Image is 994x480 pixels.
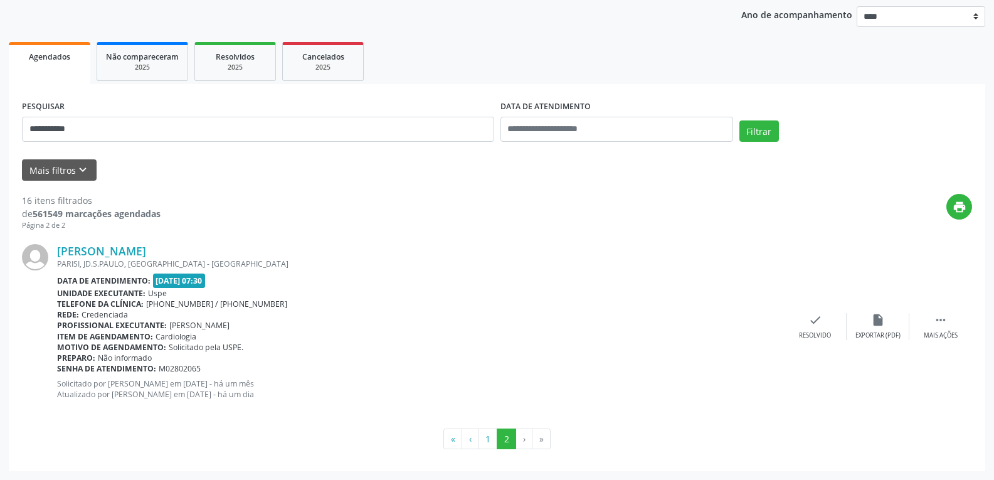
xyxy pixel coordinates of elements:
[871,313,885,327] i: insert_drive_file
[153,274,206,288] span: [DATE] 07:30
[953,200,966,214] i: print
[924,331,958,340] div: Mais ações
[22,244,48,270] img: img
[57,309,79,320] b: Rede:
[216,51,255,62] span: Resolvidos
[799,331,831,340] div: Resolvido
[106,63,179,72] div: 2025
[462,429,478,450] button: Go to previous page
[148,288,167,299] span: Uspe
[159,363,201,374] span: M02802065
[741,6,852,22] p: Ano de acompanhamento
[946,194,972,220] button: print
[22,97,65,117] label: PESQUISAR
[57,363,156,374] b: Senha de atendimento:
[292,63,354,72] div: 2025
[29,51,70,62] span: Agendados
[204,63,267,72] div: 2025
[57,259,784,269] div: PARISI, JD.S.PAULO, [GEOGRAPHIC_DATA] - [GEOGRAPHIC_DATA]
[57,244,146,258] a: [PERSON_NAME]
[934,313,948,327] i: 
[76,163,90,177] i: keyboard_arrow_down
[57,342,166,353] b: Motivo de agendamento:
[169,320,230,331] span: [PERSON_NAME]
[302,51,344,62] span: Cancelados
[98,353,152,363] span: Não informado
[57,275,151,286] b: Data de atendimento:
[22,220,161,231] div: Página 2 de 2
[33,208,161,220] strong: 561549 marcações agendadas
[57,288,145,299] b: Unidade executante:
[106,51,179,62] span: Não compareceram
[22,194,161,207] div: 16 itens filtrados
[57,299,144,309] b: Telefone da clínica:
[22,207,161,220] div: de
[156,331,196,342] span: Cardiologia
[82,309,128,320] span: Credenciada
[500,97,591,117] label: DATA DE ATENDIMENTO
[22,429,972,450] ul: Pagination
[855,331,901,340] div: Exportar (PDF)
[478,429,497,450] button: Go to page 1
[497,429,516,450] button: Go to page 2
[146,299,287,309] span: [PHONE_NUMBER] / [PHONE_NUMBER]
[57,353,95,363] b: Preparo:
[22,159,97,181] button: Mais filtroskeyboard_arrow_down
[57,320,167,331] b: Profissional executante:
[443,429,462,450] button: Go to first page
[57,378,784,400] p: Solicitado por [PERSON_NAME] em [DATE] - há um mês Atualizado por [PERSON_NAME] em [DATE] - há um...
[808,313,822,327] i: check
[57,331,153,342] b: Item de agendamento:
[739,120,779,142] button: Filtrar
[169,342,243,353] span: Solicitado pela USPE.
